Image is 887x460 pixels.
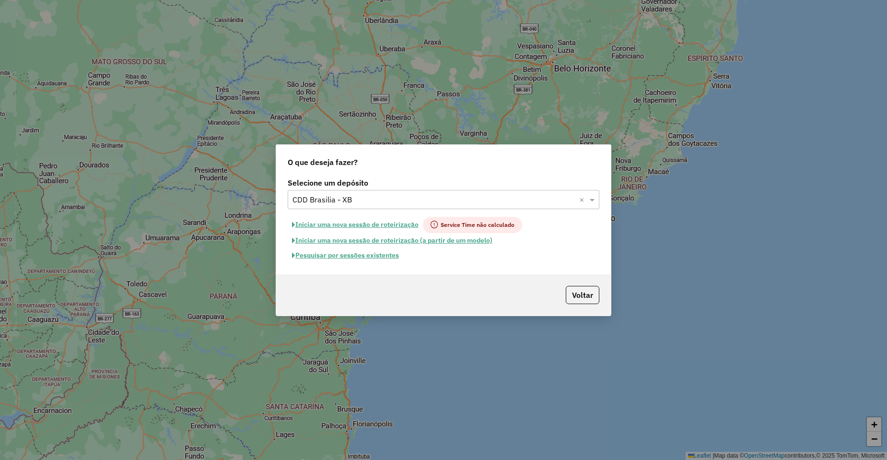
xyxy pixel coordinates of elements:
span: Service Time não calculado [423,217,522,233]
span: Clear all [579,194,587,205]
button: Pesquisar por sessões existentes [288,248,403,263]
button: Iniciar uma nova sessão de roteirização [288,217,423,233]
button: Iniciar uma nova sessão de roteirização (a partir de um modelo) [288,233,497,248]
label: Selecione um depósito [288,177,599,189]
span: O que deseja fazer? [288,156,358,168]
button: Voltar [566,286,599,304]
